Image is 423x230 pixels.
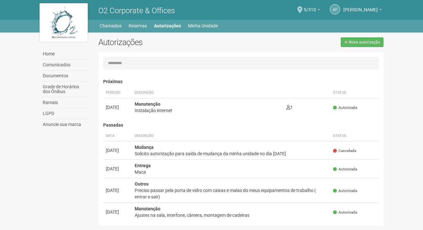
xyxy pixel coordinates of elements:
[103,79,379,84] h4: Próximas
[135,145,154,150] strong: Mudança
[106,147,130,154] div: [DATE]
[188,21,218,30] a: Minha Unidade
[135,163,151,168] strong: Entrega
[132,131,330,141] th: Descrição
[330,4,340,14] a: AF
[333,105,357,110] span: Autorizada
[100,21,122,30] a: Chamados
[333,167,357,172] span: Autorizada
[135,101,160,107] strong: Manutenção
[349,40,380,44] span: Nova autorização
[343,1,378,12] span: Adriane Ferretti Salvitti
[154,21,181,30] a: Autorizações
[135,169,328,175] div: Maca
[98,6,175,15] span: O2 Corporate & Offices
[106,166,130,172] div: [DATE]
[103,131,132,141] th: Data
[106,104,130,110] div: [DATE]
[341,37,383,47] a: Nova autorização
[106,209,130,215] div: [DATE]
[333,210,357,215] span: Autorizada
[333,148,356,154] span: Cancelada
[98,37,236,47] h2: Autorizações
[103,88,132,98] th: Período
[135,150,328,157] div: Solicito autorização para saída de mudança da minha unidade no dia [DATE]
[41,81,89,97] a: Grade de Horários dos Ônibus
[330,88,379,98] th: Status
[135,181,148,187] strong: Outros
[41,49,89,60] a: Home
[41,71,89,81] a: Documentos
[135,212,328,218] div: Ajustes na sala, interfone, câmera, montagem de cadeiras
[41,97,89,108] a: Ramais
[135,206,160,211] strong: Manutenção
[103,123,379,128] h4: Passadas
[333,188,357,194] span: Autorizada
[304,1,316,12] span: 5/310
[129,21,147,30] a: Reservas
[343,8,382,13] a: [PERSON_NAME]
[304,8,320,13] a: 5/310
[106,187,130,194] div: [DATE]
[41,119,89,130] a: Anuncie sua marca
[135,107,281,114] div: Instalação internet
[40,3,88,42] img: logo.jpg
[135,187,328,200] div: Preciso passar pela porta de vidro com caixas e malas do meus equipamentos de trabalho ( entrar e...
[132,88,283,98] th: Descrição
[286,105,293,110] span: 1
[41,108,89,119] a: LGPD
[330,131,379,141] th: Status
[41,60,89,71] a: Comunicados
